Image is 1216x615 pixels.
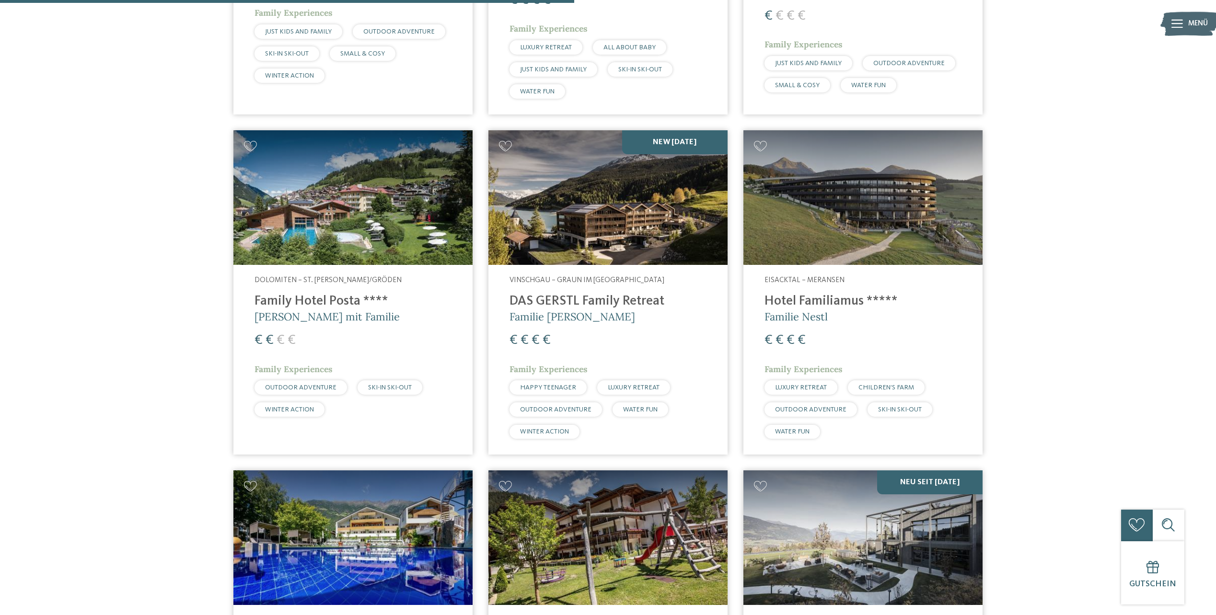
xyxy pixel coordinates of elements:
span: Vinschgau – Graun im [GEOGRAPHIC_DATA] [510,276,664,284]
span: SKI-IN SKI-OUT [878,406,922,413]
span: Family Experiences [255,7,333,18]
span: SKI-IN SKI-OUT [368,384,412,391]
a: Familienhotels gesucht? Hier findet ihr die besten! Dolomiten – St. [PERSON_NAME]/Gröden Family H... [233,130,473,455]
span: € [288,333,296,347]
span: Familie [PERSON_NAME] [510,310,635,323]
span: WINTER ACTION [265,72,314,79]
span: WINTER ACTION [520,428,569,435]
span: CHILDREN’S FARM [858,384,914,391]
span: € [266,333,274,347]
span: WATER FUN [520,88,555,95]
span: SMALL & COSY [340,50,385,57]
span: WATER FUN [851,82,886,89]
span: Family Experiences [764,39,843,50]
span: € [776,9,784,23]
span: Family Experiences [510,23,588,34]
span: € [543,333,551,347]
span: Dolomiten – St. [PERSON_NAME]/Gröden [255,276,402,284]
span: Eisacktal – Meransen [764,276,845,284]
span: SKI-IN SKI-OUT [618,66,662,73]
span: OUTDOOR ADVENTURE [775,406,846,413]
span: € [776,333,784,347]
span: € [764,9,773,23]
span: Family Experiences [510,364,588,375]
span: SKI-IN SKI-OUT [265,50,309,57]
span: Family Experiences [764,364,843,375]
span: € [277,333,285,347]
span: € [521,333,529,347]
h4: DAS GERSTL Family Retreat [510,294,706,309]
img: Familienhotels gesucht? Hier findet ihr die besten! [488,130,728,265]
span: WATER FUN [775,428,810,435]
span: € [255,333,263,347]
img: Familienhotels gesucht? Hier findet ihr die besten! [743,470,983,605]
img: Familienhotels gesucht? Hier findet ihr die besten! [488,470,728,605]
span: OUTDOOR ADVENTURE [265,384,336,391]
span: € [798,333,806,347]
span: OUTDOOR ADVENTURE [363,28,435,35]
span: JUST KIDS AND FAMILY [775,60,842,67]
span: OUTDOOR ADVENTURE [873,60,945,67]
h4: Family Hotel Posta **** [255,294,452,309]
a: Familienhotels gesucht? Hier findet ihr die besten! Eisacktal – Meransen Hotel Familiamus ***** F... [743,130,983,455]
span: ALL ABOUT BABY [603,44,656,51]
span: € [787,333,795,347]
img: Familien Wellness Residence Tyrol **** [233,470,473,605]
a: Gutschein [1121,541,1184,604]
span: [PERSON_NAME] mit Familie [255,310,400,323]
span: € [532,333,540,347]
span: JUST KIDS AND FAMILY [520,66,587,73]
span: LUXURY RETREAT [520,44,572,51]
img: Familienhotels gesucht? Hier findet ihr die besten! [233,130,473,265]
span: LUXURY RETREAT [775,384,827,391]
span: € [798,9,806,23]
span: SMALL & COSY [775,82,820,89]
span: HAPPY TEENAGER [520,384,576,391]
span: Family Experiences [255,364,333,375]
span: LUXURY RETREAT [608,384,660,391]
span: JUST KIDS AND FAMILY [265,28,332,35]
span: € [510,333,518,347]
span: € [787,9,795,23]
img: Familienhotels gesucht? Hier findet ihr die besten! [743,130,983,265]
span: € [764,333,773,347]
span: Gutschein [1129,580,1176,588]
span: WATER FUN [623,406,658,413]
span: WINTER ACTION [265,406,314,413]
span: OUTDOOR ADVENTURE [520,406,591,413]
span: Familie Nestl [764,310,828,323]
a: Familienhotels gesucht? Hier findet ihr die besten! NEW [DATE] Vinschgau – Graun im [GEOGRAPHIC_D... [488,130,728,455]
